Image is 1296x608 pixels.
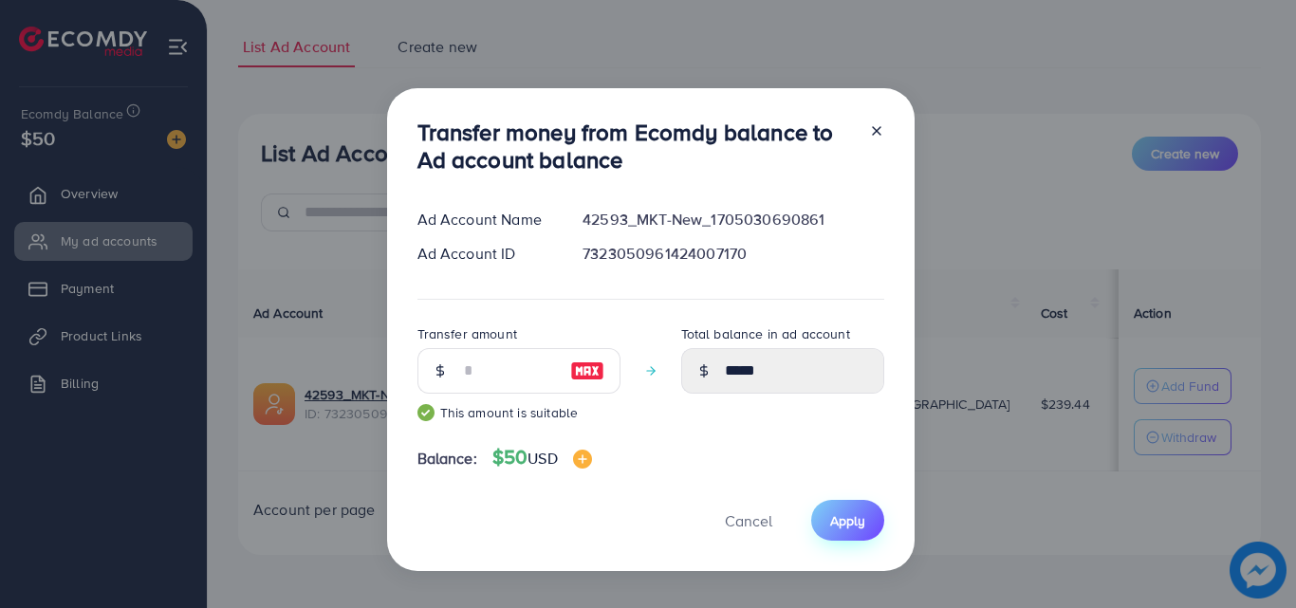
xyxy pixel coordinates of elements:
div: 7323050961424007170 [567,243,898,265]
div: 42593_MKT-New_1705030690861 [567,209,898,230]
button: Apply [811,500,884,541]
img: image [573,450,592,469]
h3: Transfer money from Ecomdy balance to Ad account balance [417,119,854,174]
small: This amount is suitable [417,403,620,422]
div: Ad Account Name [402,209,568,230]
img: guide [417,404,435,421]
span: Balance: [417,448,477,470]
button: Cancel [701,500,796,541]
h4: $50 [492,446,592,470]
span: Apply [830,511,865,530]
div: Ad Account ID [402,243,568,265]
span: Cancel [725,510,772,531]
img: image [570,359,604,382]
span: USD [528,448,557,469]
label: Total balance in ad account [681,324,850,343]
label: Transfer amount [417,324,517,343]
